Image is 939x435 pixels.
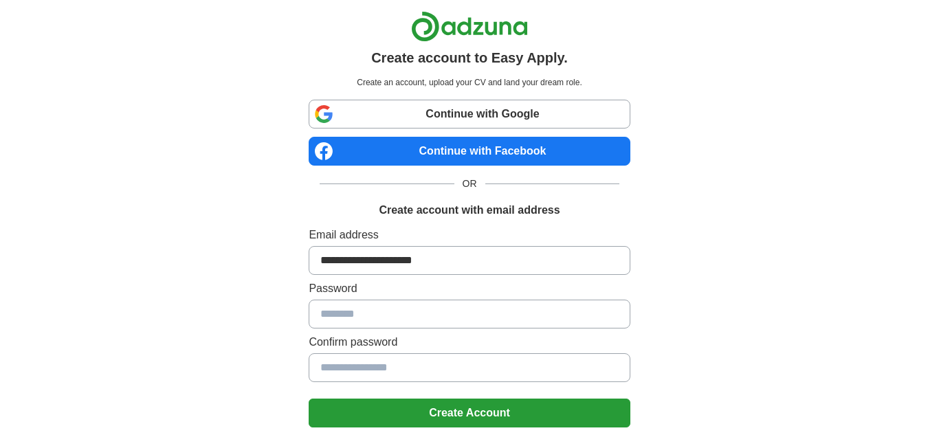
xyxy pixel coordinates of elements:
[454,177,485,191] span: OR
[309,137,630,166] a: Continue with Facebook
[309,100,630,129] a: Continue with Google
[309,227,630,243] label: Email address
[309,280,630,297] label: Password
[311,76,627,89] p: Create an account, upload your CV and land your dream role.
[379,202,560,219] h1: Create account with email address
[309,399,630,427] button: Create Account
[371,47,568,68] h1: Create account to Easy Apply.
[309,334,630,350] label: Confirm password
[411,11,528,42] img: Adzuna logo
